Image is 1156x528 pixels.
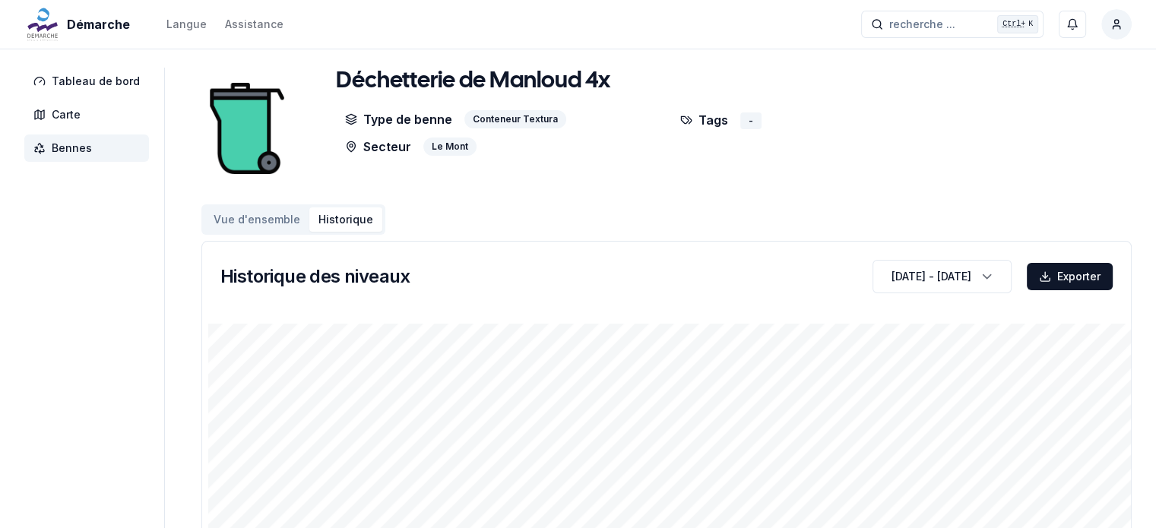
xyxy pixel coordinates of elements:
[873,260,1012,293] button: [DATE] - [DATE]
[680,110,728,129] p: Tags
[24,15,136,33] a: Démarche
[24,101,155,128] a: Carte
[52,74,140,89] span: Tableau de bord
[166,15,207,33] button: Langue
[24,68,155,95] a: Tableau de bord
[52,141,92,156] span: Bennes
[345,138,411,156] p: Secteur
[309,207,382,232] button: Historique
[166,17,207,32] div: Langue
[52,107,81,122] span: Carte
[861,11,1044,38] button: recherche ...Ctrl+K
[423,138,477,156] div: Le Mont
[740,112,762,129] div: -
[345,110,452,128] p: Type de benne
[24,134,155,162] a: Bennes
[889,17,955,32] span: recherche ...
[225,15,283,33] a: Assistance
[464,110,566,128] div: Conteneur Textura
[201,68,293,189] img: bin Image
[67,15,130,33] span: Démarche
[24,6,61,43] img: Démarche Logo
[204,207,309,232] button: Vue d'ensemble
[336,68,610,95] h1: Déchetterie de Manloud 4x
[892,269,971,284] div: [DATE] - [DATE]
[1027,263,1113,290] button: Exporter
[220,264,410,289] h3: Historique des niveaux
